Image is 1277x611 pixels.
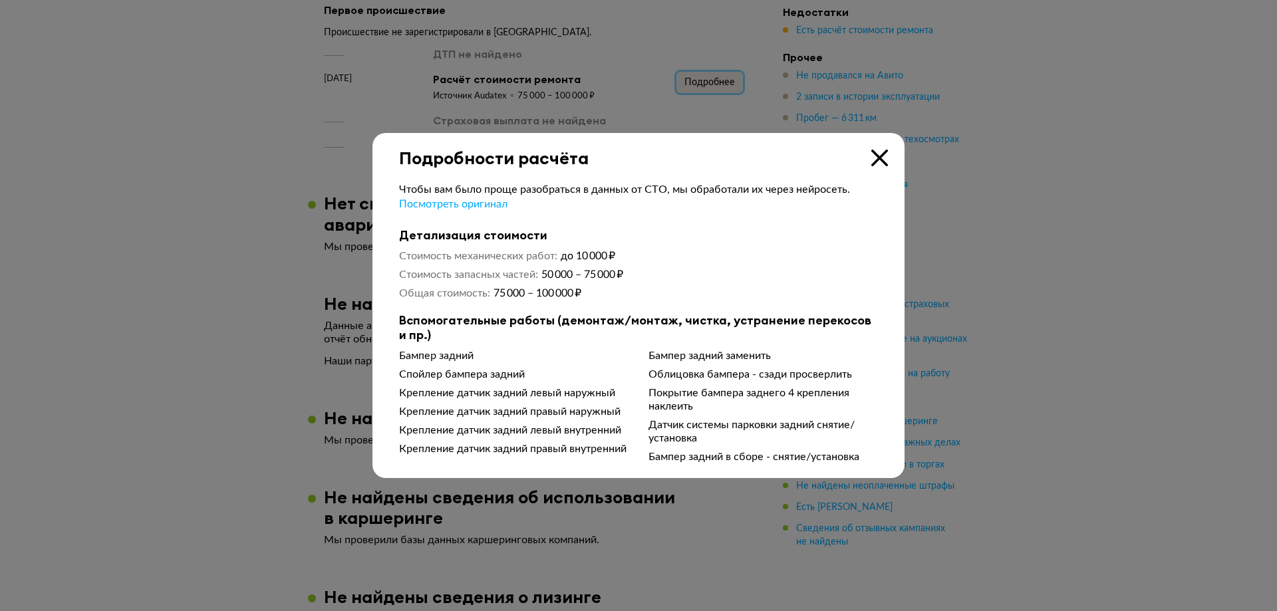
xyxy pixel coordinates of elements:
[648,418,878,445] div: Датчик системы парковки задний снятие/установка
[399,287,490,300] dt: Общая стоимость
[494,288,581,299] span: 75 000 – 100 000 ₽
[372,133,905,168] div: Подробности расчёта
[648,349,878,362] div: Бампер задний заменить
[399,199,507,209] span: Посмотреть оригинал
[541,269,623,280] span: 50 000 – 75 000 ₽
[399,368,629,381] div: Спойлер бампера задний
[561,251,615,261] span: до 10 000 ₽
[399,424,629,437] div: Крепление датчик задний левый внутренний
[648,368,878,381] div: Облицовка бампера - сзади просверлить
[399,386,629,400] div: Крепление датчик задний левый наружный
[399,184,850,195] span: Чтобы вам было проще разобраться в данных от СТО, мы обработали их через нейросеть.
[399,313,878,342] b: Вспомогательные работы (демонтаж/монтаж, чистка, устранение перекосов и пр.)
[399,442,629,455] div: Крепление датчик задний правый внутренний
[648,450,878,463] div: Бампер задний в сборе - снятие/установка
[399,405,629,418] div: Крепление датчик задний правый наружный
[399,228,878,243] b: Детализация стоимости
[399,349,629,362] div: Бампер задний
[399,268,538,281] dt: Стоимость запасных частей
[399,249,557,263] dt: Стоимость механических работ
[648,386,878,413] div: Покрытие бампера заднего 4 крепления наклеить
